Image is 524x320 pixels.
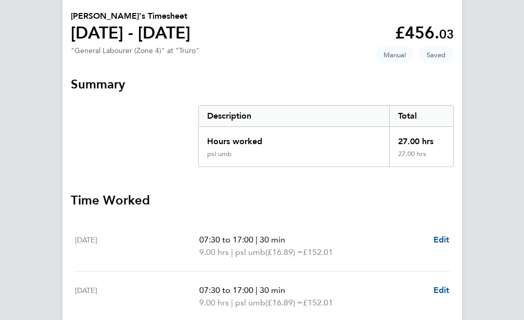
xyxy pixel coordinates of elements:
[198,105,454,167] div: Summary
[260,285,285,295] span: 30 min
[199,235,253,245] span: 07:30 to 17:00
[418,46,454,63] span: This timesheet is Saved.
[255,235,258,245] span: |
[71,10,190,22] h2: [PERSON_NAME]'s Timesheet
[207,150,232,158] div: psl umb
[303,298,333,308] span: £152.01
[71,76,454,93] h3: Summary
[303,247,333,257] span: £152.01
[433,234,450,246] a: Edit
[389,150,453,167] div: 27.00 hrs
[439,27,454,42] span: 03
[389,106,453,126] div: Total
[265,298,303,308] span: (£16.89) =
[231,247,233,257] span: |
[199,127,390,150] div: Hours worked
[255,285,258,295] span: |
[375,46,414,63] span: This timesheet was manually created.
[75,234,200,259] div: [DATE]
[235,246,265,259] span: psl umb
[199,285,253,295] span: 07:30 to 17:00
[265,247,303,257] span: (£16.89) =
[199,247,229,257] span: 9.00 hrs
[231,298,233,308] span: |
[71,46,199,55] div: "General Labourer (Zone 4)" at "Truro"
[389,127,453,150] div: 27.00 hrs
[235,297,265,309] span: psl umb
[71,192,454,209] h3: Time Worked
[71,22,190,43] h1: [DATE] - [DATE]
[395,23,454,43] app-decimal: £456.
[199,106,390,126] div: Description
[433,284,450,297] a: Edit
[199,298,229,308] span: 9.00 hrs
[260,235,285,245] span: 30 min
[75,284,200,309] div: [DATE]
[433,235,450,245] span: Edit
[433,285,450,295] span: Edit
